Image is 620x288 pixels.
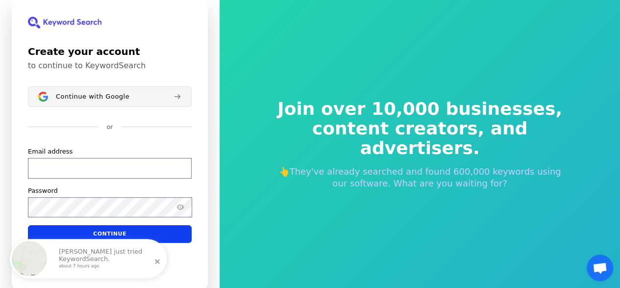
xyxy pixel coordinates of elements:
[12,241,47,276] img: Kenya
[59,248,157,268] p: [PERSON_NAME] just tried KeywordSearch.
[28,86,192,107] button: Sign in with GoogleContinue with Google
[56,93,129,101] span: Continue with Google
[28,186,58,195] label: Password
[28,61,192,71] p: to continue to KeywordSearch
[271,119,569,158] span: content creators, and advertisers.
[271,99,569,119] span: Join over 10,000 businesses,
[587,255,613,281] a: Open chat
[38,92,48,102] img: Sign in with Google
[106,123,113,131] p: or
[28,17,101,28] img: KeywordSearch
[59,264,154,269] small: about 7 hours ago
[28,44,192,59] h1: Create your account
[271,166,569,189] p: 👆They've already searched and found 600,000 keywords using our software. What are you waiting for?
[28,225,192,243] button: Continue
[28,147,73,156] label: Email address
[174,201,186,213] button: Show password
